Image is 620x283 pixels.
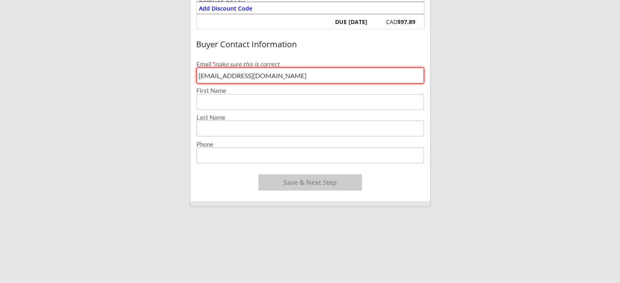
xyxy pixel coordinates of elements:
[397,18,415,26] strong: $97.89
[196,141,424,147] div: Phone
[196,40,424,49] div: Buyer Contact Information
[196,114,424,121] div: Last Name
[372,19,415,25] div: CAD
[196,88,424,94] div: First Name
[258,174,362,191] button: Save & Next Step
[333,19,367,25] div: DUE [DATE]
[212,60,280,68] em: make sure this is correct
[196,61,424,67] div: Email
[199,6,253,11] div: Add Discount Code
